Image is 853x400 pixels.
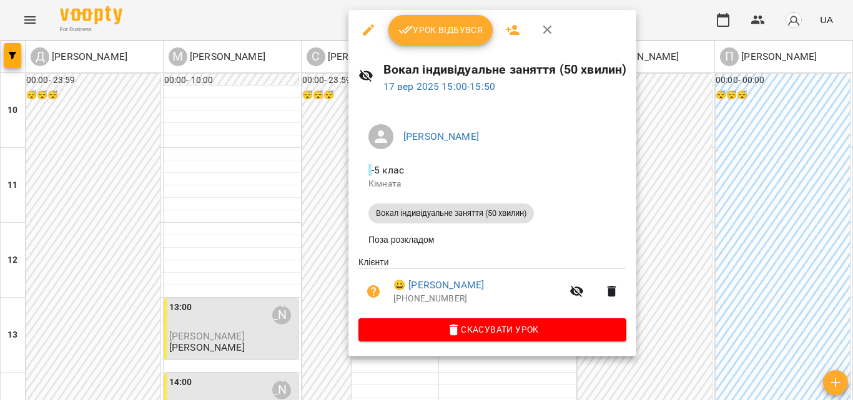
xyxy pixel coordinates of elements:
[368,322,616,337] span: Скасувати Урок
[368,208,534,219] span: Вокал індивідуальне заняття (50 хвилин)
[393,278,484,293] a: 😀 [PERSON_NAME]
[368,164,407,176] span: - 5 клас
[358,318,626,341] button: Скасувати Урок
[383,80,495,92] a: 17 вер 2025 15:00-15:50
[393,293,562,305] p: [PHONE_NUMBER]
[403,130,479,142] a: [PERSON_NAME]
[383,60,627,79] h6: Вокал індивідуальне заняття (50 хвилин)
[398,22,483,37] span: Урок відбувся
[358,256,626,318] ul: Клієнти
[358,276,388,306] button: Візит ще не сплачено. Додати оплату?
[388,15,493,45] button: Урок відбувся
[358,228,626,251] li: Поза розкладом
[368,178,616,190] p: Кімната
